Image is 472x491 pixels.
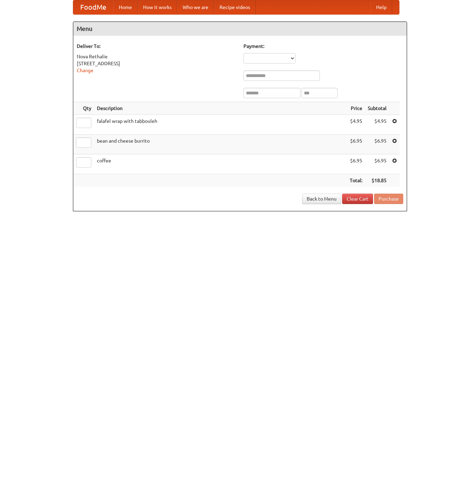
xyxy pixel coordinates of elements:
td: $4.95 [347,115,365,135]
a: How it works [138,0,177,14]
h4: Menu [73,22,407,36]
td: $6.95 [365,154,389,174]
td: $4.95 [365,115,389,135]
td: bean and cheese burrito [94,135,347,154]
h5: Deliver To: [77,43,237,50]
td: $6.95 [365,135,389,154]
div: Nova Rethalie [77,53,237,60]
th: Description [94,102,347,115]
a: Back to Menu [302,194,341,204]
div: [STREET_ADDRESS] [77,60,237,67]
td: $6.95 [347,154,365,174]
a: Recipe videos [214,0,256,14]
td: coffee [94,154,347,174]
a: Who we are [177,0,214,14]
th: Qty [73,102,94,115]
a: Clear Cart [342,194,373,204]
td: $6.95 [347,135,365,154]
a: Change [77,68,93,73]
td: falafel wrap with tabbouleh [94,115,347,135]
th: Price [347,102,365,115]
a: Home [113,0,138,14]
h5: Payment: [243,43,403,50]
th: Total: [347,174,365,187]
th: $18.85 [365,174,389,187]
button: Purchase [374,194,403,204]
th: Subtotal [365,102,389,115]
a: FoodMe [73,0,113,14]
a: Help [371,0,392,14]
